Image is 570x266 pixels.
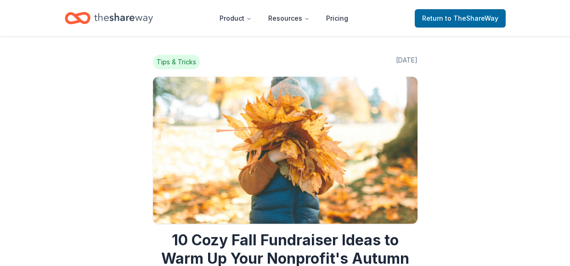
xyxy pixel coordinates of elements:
[261,9,317,28] button: Resources
[153,77,418,224] img: Image for 10 Cozy Fall Fundraiser Ideas to Warm Up Your Nonprofit's Autumn
[212,9,259,28] button: Product
[212,7,356,29] nav: Main
[153,55,200,69] span: Tips & Tricks
[415,9,506,28] a: Returnto TheShareWay
[319,9,356,28] a: Pricing
[396,55,418,69] span: [DATE]
[422,13,498,24] span: Return
[445,14,498,22] span: to TheShareWay
[65,7,153,29] a: Home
